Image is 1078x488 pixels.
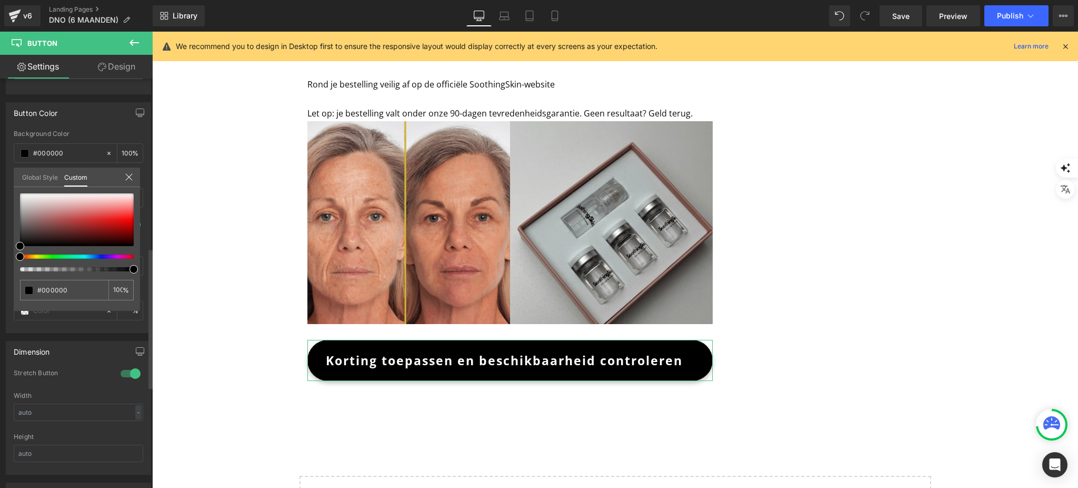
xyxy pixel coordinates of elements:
[4,5,41,26] a: v6
[997,12,1023,20] span: Publish
[492,5,517,26] a: Laptop
[21,9,34,23] div: v6
[1042,452,1067,477] div: Open Intercom Messenger
[22,168,58,186] a: Global Style
[542,5,567,26] a: Mobile
[64,168,87,187] a: Custom
[27,39,57,47] span: Button
[176,41,657,52] p: We recommend you to design in Desktop first to ensure the responsive layout would display correct...
[926,5,980,26] a: Preview
[49,5,153,14] a: Landing Pages
[517,5,542,26] a: Tablet
[108,280,134,300] div: %
[984,5,1049,26] button: Publish
[829,5,850,26] button: Undo
[1053,5,1074,26] button: More
[37,285,104,296] input: Color
[466,5,492,26] a: Desktop
[1010,40,1053,53] a: Learn more
[153,5,205,26] a: New Library
[939,11,967,22] span: Preview
[49,16,118,24] span: DNO (6 MAANDEN)
[78,55,155,79] a: Design
[173,11,197,21] span: Library
[854,5,875,26] button: Redo
[892,11,910,22] span: Save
